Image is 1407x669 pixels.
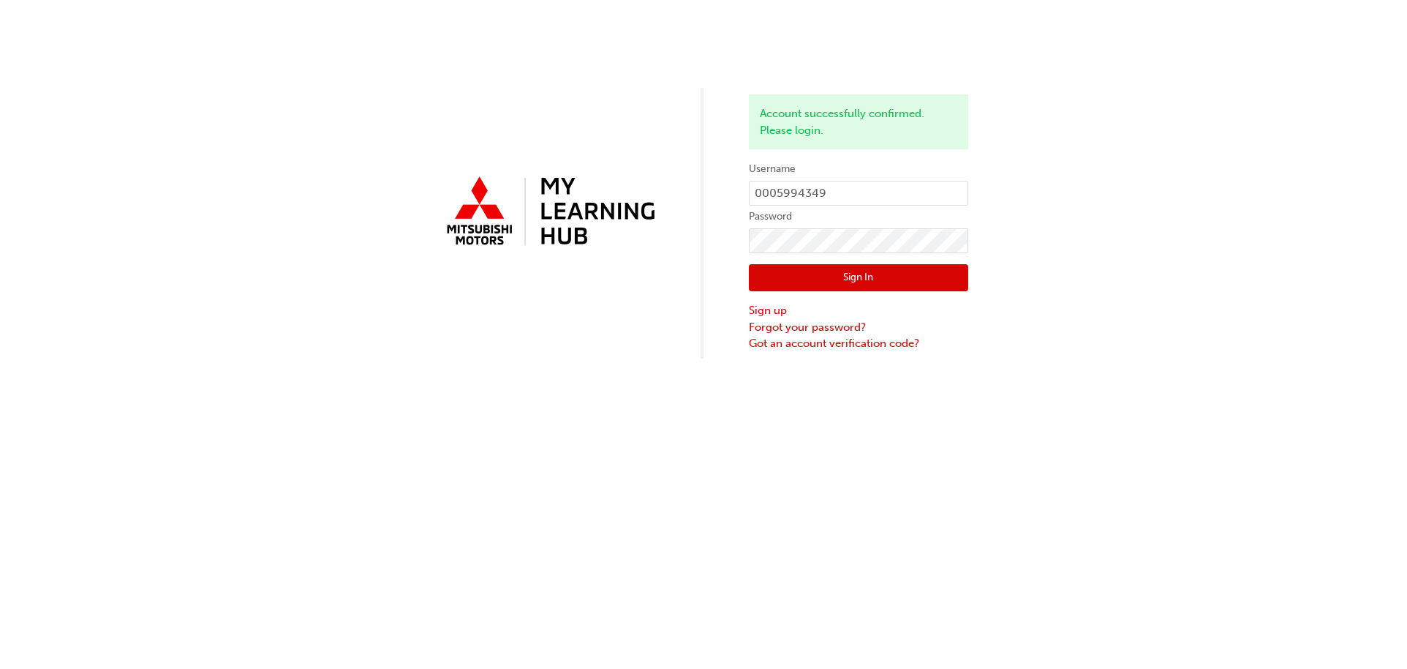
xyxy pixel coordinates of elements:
label: Username [749,160,968,178]
div: Account successfully confirmed. Please login. [749,94,968,149]
a: Sign up [749,302,968,319]
label: Password [749,208,968,225]
input: Username [749,181,968,206]
a: Forgot your password? [749,319,968,336]
button: Sign In [749,264,968,292]
img: mmal [439,171,658,254]
a: Got an account verification code? [749,335,968,352]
